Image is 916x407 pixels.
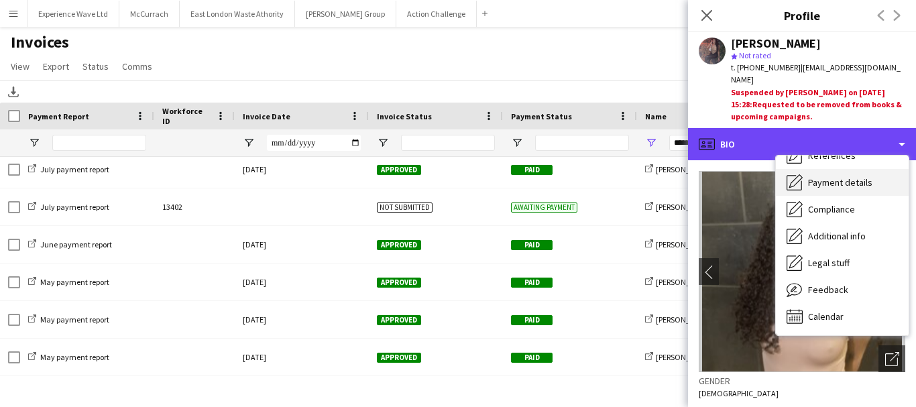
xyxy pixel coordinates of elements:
[82,60,109,72] span: Status
[699,171,905,372] img: Crew avatar or photo
[511,137,523,149] button: Open Filter Menu
[808,230,866,242] span: Additional info
[28,314,109,325] a: May payment report
[739,50,771,60] span: Not rated
[656,277,713,287] span: [PERSON_NAME]
[688,7,916,24] h3: Profile
[731,99,902,121] span: Requested to be removed from books & upcoming campaigns.
[699,375,905,387] h3: Gender
[43,60,69,72] span: Export
[656,239,713,249] span: [PERSON_NAME]
[776,196,909,223] div: Compliance
[235,339,369,375] div: [DATE]
[511,240,553,250] span: Paid
[295,1,396,27] button: [PERSON_NAME] Group
[154,188,235,225] div: 13402
[377,315,421,325] span: Approved
[377,240,421,250] span: Approved
[377,353,421,363] span: Approved
[243,137,255,149] button: Open Filter Menu
[688,128,916,160] div: Bio
[40,314,109,325] span: May payment report
[235,264,369,300] div: [DATE]
[28,239,112,249] a: June payment report
[776,169,909,196] div: Payment details
[776,303,909,330] div: Calendar
[119,1,180,27] button: McCurrach
[511,278,553,288] span: Paid
[40,277,109,287] span: May payment report
[808,257,850,269] span: Legal stuff
[117,58,158,75] a: Comms
[656,202,713,212] span: [PERSON_NAME]
[699,388,779,398] span: [DEMOGRAPHIC_DATA]
[235,226,369,263] div: [DATE]
[267,135,361,151] input: Invoice Date Filter Input
[511,202,577,213] span: Awaiting payment
[511,165,553,175] span: Paid
[377,165,421,175] span: Approved
[656,314,713,325] span: [PERSON_NAME]
[377,137,389,149] button: Open Filter Menu
[28,352,109,362] a: May payment report
[38,58,74,75] a: Export
[731,86,905,123] div: Suspended by [PERSON_NAME] on [DATE] 15:28:
[511,111,572,121] span: Payment Status
[511,315,553,325] span: Paid
[401,135,495,151] input: Invoice Status Filter Input
[776,142,909,169] div: References
[776,249,909,276] div: Legal stuff
[808,284,848,296] span: Feedback
[377,111,432,121] span: Invoice Status
[377,278,421,288] span: Approved
[377,202,433,213] span: Not submitted
[5,58,35,75] a: View
[645,111,667,121] span: Name
[878,345,905,372] div: Open photos pop-in
[27,1,119,27] button: Experience Wave Ltd
[243,111,290,121] span: Invoice Date
[808,176,872,188] span: Payment details
[669,135,763,151] input: Name Filter Input
[28,111,89,121] span: Payment Report
[776,223,909,249] div: Additional info
[122,60,152,72] span: Comms
[40,202,109,212] span: July payment report
[28,277,109,287] a: May payment report
[40,239,112,249] span: June payment report
[808,310,844,323] span: Calendar
[656,352,713,362] span: [PERSON_NAME]
[396,1,477,27] button: Action Challenge
[808,203,855,215] span: Compliance
[808,150,856,162] span: References
[731,62,901,84] span: | [EMAIL_ADDRESS][DOMAIN_NAME]
[511,353,553,363] span: Paid
[28,137,40,149] button: Open Filter Menu
[5,84,21,100] app-action-btn: Download
[52,135,146,151] input: Payment Report Filter Input
[11,60,30,72] span: View
[776,276,909,303] div: Feedback
[40,352,109,362] span: May payment report
[645,137,657,149] button: Open Filter Menu
[28,202,109,212] a: July payment report
[731,62,801,72] span: t. [PHONE_NUMBER]
[731,38,821,50] div: [PERSON_NAME]
[180,1,295,27] button: East London Waste Athority
[40,164,109,174] span: July payment report
[235,151,369,188] div: [DATE]
[235,301,369,338] div: [DATE]
[656,164,713,174] span: [PERSON_NAME]
[28,164,109,174] a: July payment report
[162,106,211,126] span: Workforce ID
[77,58,114,75] a: Status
